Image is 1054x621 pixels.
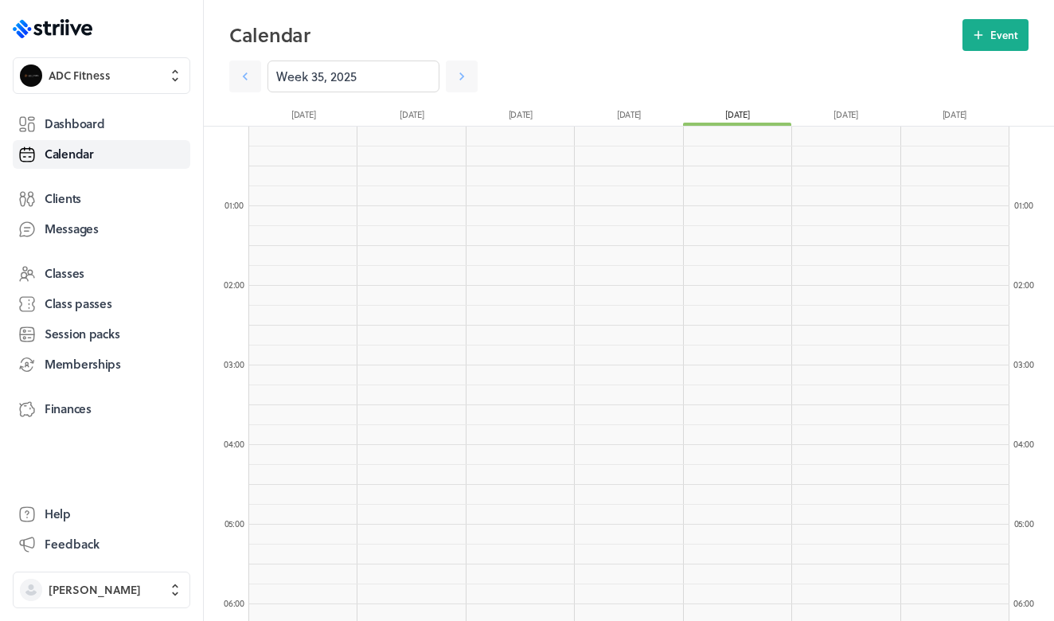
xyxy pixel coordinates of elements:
span: :00 [233,596,244,610]
a: Finances [13,395,190,424]
span: Event [990,28,1018,42]
div: 01 [218,199,250,211]
div: [DATE] [575,108,683,126]
span: :00 [232,198,244,212]
span: [PERSON_NAME] [49,582,141,598]
button: Feedback [13,530,190,559]
div: 05 [218,517,250,529]
div: [DATE] [791,108,900,126]
button: [PERSON_NAME] [13,572,190,608]
a: Clients [13,185,190,213]
span: :00 [232,517,244,530]
img: ADC Fitness [20,64,42,87]
div: [DATE] [683,108,791,126]
span: :00 [1023,437,1034,451]
h2: Calendar [229,19,962,51]
div: 05 [1008,517,1040,529]
span: Dashboard [45,115,104,132]
span: :00 [233,357,244,371]
span: Help [45,506,71,522]
div: 01 [1008,199,1040,211]
span: :00 [1023,357,1034,371]
span: :00 [1022,198,1033,212]
a: Session packs [13,320,190,349]
span: :00 [233,437,244,451]
button: ADC FitnessADC Fitness [13,57,190,94]
input: YYYY-M-D [267,61,439,92]
span: :00 [233,278,244,291]
span: Clients [45,190,81,207]
div: 03 [218,358,250,370]
div: 04 [1008,438,1040,450]
a: Help [13,500,190,529]
span: Session packs [45,326,119,342]
span: Calendar [45,146,94,162]
div: [DATE] [249,108,357,126]
a: Messages [13,215,190,244]
span: :00 [1023,278,1034,291]
a: Dashboard [13,110,190,139]
span: Feedback [45,536,100,553]
div: 03 [1008,358,1040,370]
a: Memberships [13,350,190,379]
div: [DATE] [900,108,1009,126]
span: Class passes [45,295,112,312]
iframe: gist-messenger-bubble-iframe [1008,575,1046,613]
span: :00 [1022,517,1033,530]
div: 02 [1008,279,1040,291]
div: 02 [218,279,250,291]
span: Messages [45,221,99,237]
a: Calendar [13,140,190,169]
span: ADC Fitness [49,68,111,84]
div: [DATE] [466,108,575,126]
div: 04 [218,438,250,450]
div: [DATE] [357,108,466,126]
span: Classes [45,265,84,282]
div: 06 [218,597,250,609]
span: Memberships [45,356,121,373]
a: Classes [13,260,190,288]
a: Class passes [13,290,190,318]
span: Finances [45,400,92,417]
button: Event [962,19,1029,51]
